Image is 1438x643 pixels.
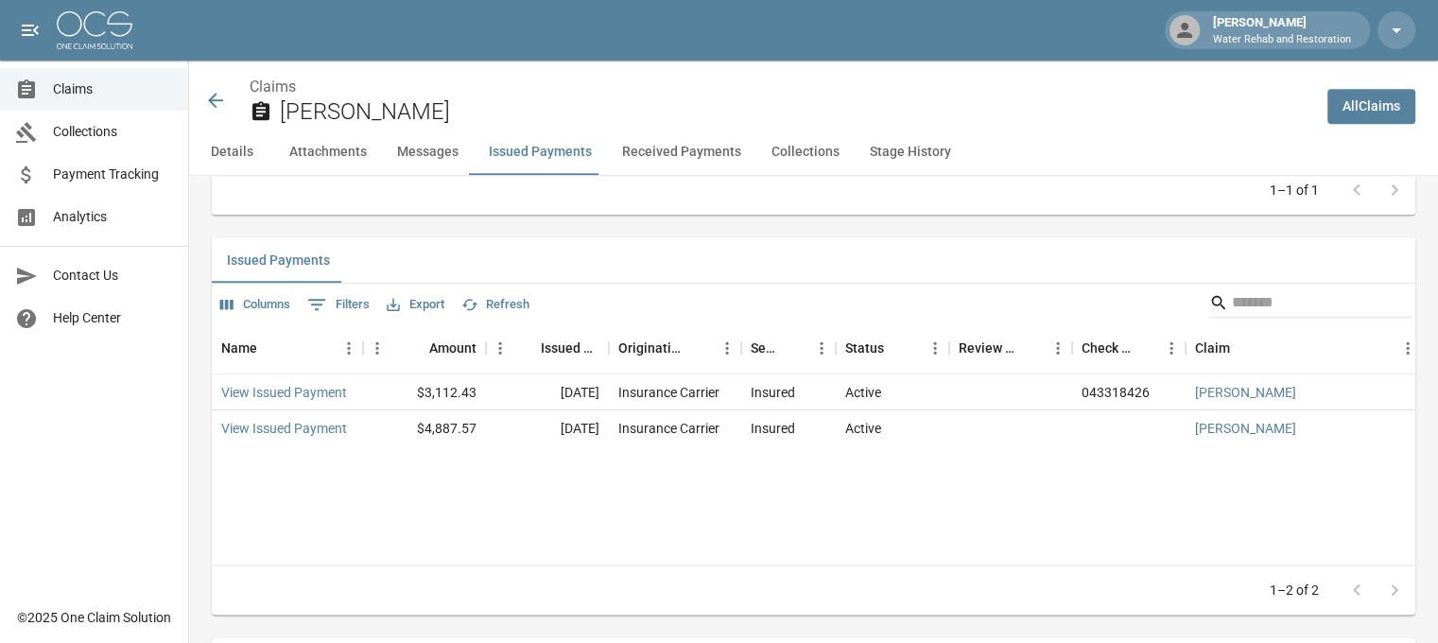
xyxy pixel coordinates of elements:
[257,335,284,361] button: Sort
[474,130,607,175] button: Issued Payments
[11,11,49,49] button: open drawer
[382,130,474,175] button: Messages
[335,334,363,362] button: Menu
[855,130,966,175] button: Stage History
[457,290,534,320] button: Refresh
[212,321,363,374] div: Name
[959,321,1017,374] div: Review Status
[1327,89,1415,124] a: AllClaims
[756,130,855,175] button: Collections
[686,335,713,361] button: Sort
[1157,334,1186,362] button: Menu
[781,335,807,361] button: Sort
[57,11,132,49] img: ocs-logo-white-transparent.png
[189,130,1438,175] div: anchor tabs
[429,321,476,374] div: Amount
[1270,581,1319,600] p: 1–2 of 2
[541,321,599,374] div: Issued Date
[845,321,884,374] div: Status
[53,165,173,184] span: Payment Tracking
[845,383,881,402] div: Active
[921,334,949,362] button: Menu
[382,290,449,320] button: Export
[189,130,274,175] button: Details
[713,334,741,362] button: Menu
[618,321,686,374] div: Originating From
[609,321,741,374] div: Originating From
[1205,13,1359,47] div: [PERSON_NAME]
[53,122,173,142] span: Collections
[751,321,781,374] div: Sent To
[221,383,347,402] a: View Issued Payment
[741,321,836,374] div: Sent To
[514,335,541,361] button: Sort
[1230,335,1256,361] button: Sort
[363,334,391,362] button: Menu
[845,419,881,438] div: Active
[1195,419,1296,438] a: [PERSON_NAME]
[884,335,910,361] button: Sort
[53,207,173,227] span: Analytics
[1270,181,1319,200] p: 1–1 of 1
[53,79,173,99] span: Claims
[486,334,514,362] button: Menu
[363,321,486,374] div: Amount
[212,237,1415,283] div: related-list tabs
[274,130,382,175] button: Attachments
[303,289,374,320] button: Show filters
[1195,321,1230,374] div: Claim
[1195,383,1296,402] a: [PERSON_NAME]
[618,419,719,438] div: Insurance Carrier
[949,321,1072,374] div: Review Status
[1209,287,1412,321] div: Search
[250,78,296,96] a: Claims
[221,321,257,374] div: Name
[486,374,609,410] div: [DATE]
[221,419,347,438] a: View Issued Payment
[53,266,173,286] span: Contact Us
[1213,32,1351,48] p: Water Rehab and Restoration
[280,98,1312,126] h2: [PERSON_NAME]
[363,410,486,446] div: $4,887.57
[607,130,756,175] button: Received Payments
[836,321,949,374] div: Status
[751,383,795,402] div: Insured
[1044,334,1072,362] button: Menu
[1082,383,1150,402] div: 043318426
[1072,321,1186,374] div: Check Number
[486,321,609,374] div: Issued Date
[1131,335,1157,361] button: Sort
[1082,321,1131,374] div: Check Number
[1017,335,1044,361] button: Sort
[403,335,429,361] button: Sort
[618,383,719,402] div: Insurance Carrier
[807,334,836,362] button: Menu
[17,608,171,627] div: © 2025 One Claim Solution
[363,374,486,410] div: $3,112.43
[250,76,1312,98] nav: breadcrumb
[486,410,609,446] div: [DATE]
[53,308,173,328] span: Help Center
[1394,334,1422,362] button: Menu
[216,290,295,320] button: Select columns
[212,237,345,283] button: Issued Payments
[1186,321,1422,374] div: Claim
[751,419,795,438] div: Insured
